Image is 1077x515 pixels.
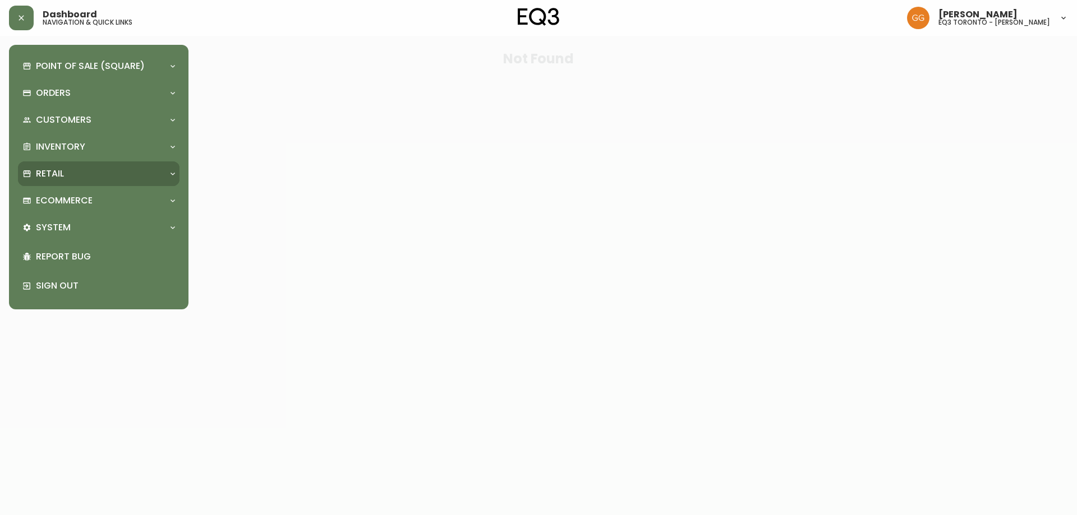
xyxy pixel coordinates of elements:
[18,81,179,105] div: Orders
[907,7,929,29] img: dbfc93a9366efef7dcc9a31eef4d00a7
[43,19,132,26] h5: navigation & quick links
[18,161,179,186] div: Retail
[518,8,559,26] img: logo
[43,10,97,19] span: Dashboard
[36,60,145,72] p: Point of Sale (Square)
[18,188,179,213] div: Ecommerce
[938,10,1018,19] span: [PERSON_NAME]
[36,87,71,99] p: Orders
[36,141,85,153] p: Inventory
[18,54,179,78] div: Point of Sale (Square)
[36,168,64,180] p: Retail
[36,250,175,263] p: Report Bug
[36,221,71,234] p: System
[36,114,91,126] p: Customers
[18,242,179,271] div: Report Bug
[18,271,179,300] div: Sign Out
[36,280,175,292] p: Sign Out
[36,194,93,207] p: Ecommerce
[18,108,179,132] div: Customers
[18,134,179,159] div: Inventory
[18,215,179,240] div: System
[938,19,1050,26] h5: eq3 toronto - [PERSON_NAME]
